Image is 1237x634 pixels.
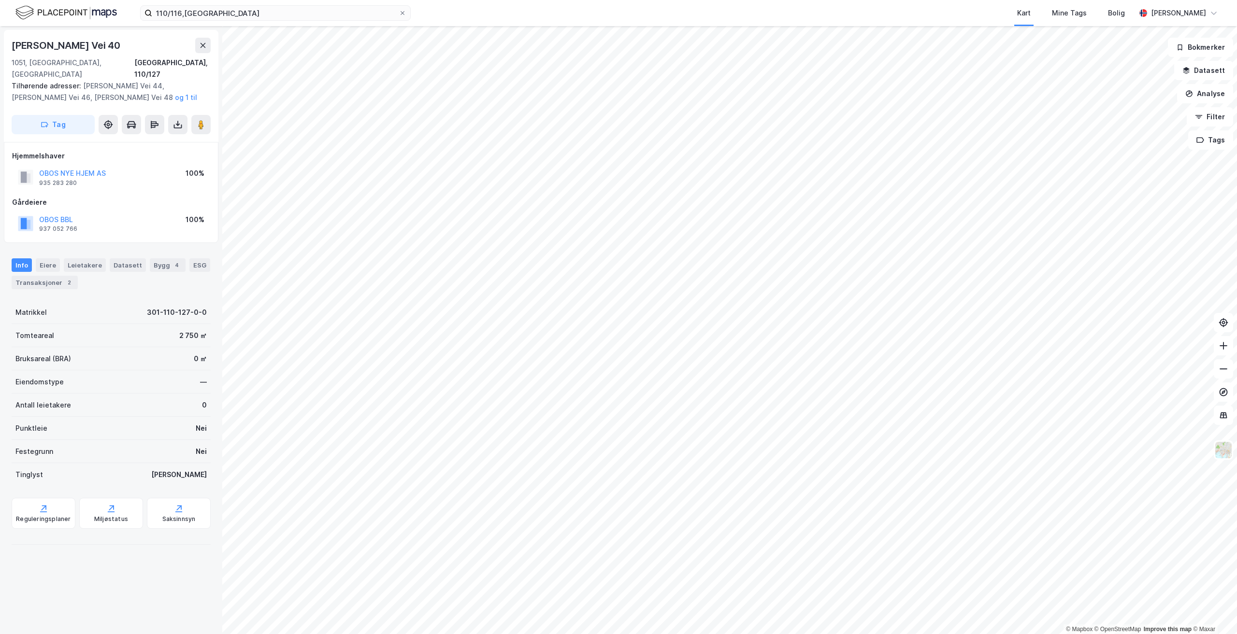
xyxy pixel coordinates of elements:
div: Tomteareal [15,330,54,341]
div: 100% [186,214,204,225]
div: Punktleie [15,423,47,434]
div: Leietakere [64,258,106,272]
div: Gårdeiere [12,197,210,208]
div: Eiere [36,258,60,272]
button: Datasett [1174,61,1233,80]
img: logo.f888ab2527a4732fd821a326f86c7f29.svg [15,4,117,21]
div: [GEOGRAPHIC_DATA], 110/127 [134,57,211,80]
div: Mine Tags [1052,7,1087,19]
div: 935 283 280 [39,179,77,187]
img: Z [1214,441,1233,459]
div: Nei [196,446,207,457]
div: Festegrunn [15,446,53,457]
div: 2 750 ㎡ [179,330,207,341]
div: Eiendomstype [15,376,64,388]
button: Bokmerker [1168,38,1233,57]
button: Filter [1187,107,1233,127]
div: [PERSON_NAME] Vei 40 [12,38,122,53]
iframe: Chat Widget [1189,588,1237,634]
div: 4 [172,260,182,270]
div: Kontrollprogram for chat [1189,588,1237,634]
div: 2 [64,278,74,287]
a: Improve this map [1144,626,1192,633]
div: 937 052 766 [39,225,77,233]
div: Bolig [1108,7,1125,19]
div: Transaksjoner [12,276,78,289]
div: — [200,376,207,388]
button: Tags [1188,130,1233,150]
div: Saksinnsyn [162,515,196,523]
div: ESG [189,258,210,272]
div: Nei [196,423,207,434]
div: Reguleringsplaner [16,515,71,523]
div: Datasett [110,258,146,272]
span: Tilhørende adresser: [12,82,83,90]
div: Bruksareal (BRA) [15,353,71,365]
div: Kart [1017,7,1031,19]
div: Antall leietakere [15,399,71,411]
button: Tag [12,115,95,134]
a: OpenStreetMap [1094,626,1141,633]
div: Tinglyst [15,469,43,480]
div: Matrikkel [15,307,47,318]
div: Info [12,258,32,272]
div: Miljøstatus [94,515,128,523]
div: Hjemmelshaver [12,150,210,162]
div: [PERSON_NAME] [1151,7,1206,19]
div: [PERSON_NAME] [151,469,207,480]
div: 1051, [GEOGRAPHIC_DATA], [GEOGRAPHIC_DATA] [12,57,134,80]
div: 0 ㎡ [194,353,207,365]
div: [PERSON_NAME] Vei 44, [PERSON_NAME] Vei 46, [PERSON_NAME] Vei 48 [12,80,203,103]
div: 301-110-127-0-0 [147,307,207,318]
button: Analyse [1177,84,1233,103]
div: 0 [202,399,207,411]
a: Mapbox [1066,626,1093,633]
div: Bygg [150,258,186,272]
input: Søk på adresse, matrikkel, gårdeiere, leietakere eller personer [152,6,399,20]
div: 100% [186,168,204,179]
